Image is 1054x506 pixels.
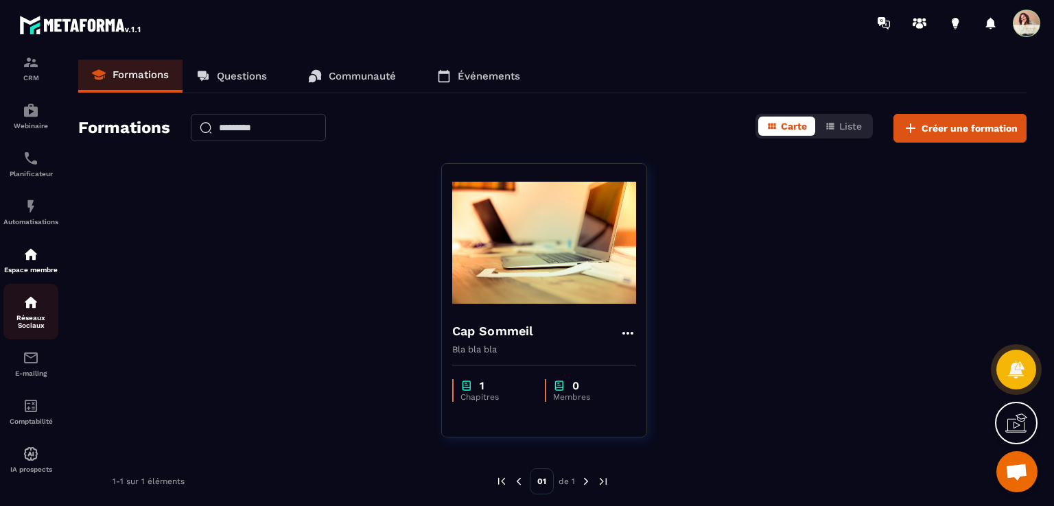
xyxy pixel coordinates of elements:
[781,121,807,132] span: Carte
[572,379,579,392] p: 0
[3,188,58,236] a: automationsautomationsAutomatisations
[580,475,592,487] img: next
[839,121,862,132] span: Liste
[458,70,520,82] p: Événements
[217,70,267,82] p: Questions
[23,54,39,71] img: formation
[922,121,1018,135] span: Créer une formation
[23,350,39,366] img: email
[23,294,39,311] img: social-network
[452,344,636,354] p: Bla bla bla
[3,92,58,140] a: automationsautomationsWebinaire
[3,170,58,178] p: Planificateur
[23,446,39,462] img: automations
[183,60,281,93] a: Questions
[441,163,664,455] a: formation-backgroundCap SommeilBla bla blachapter1Chapitreschapter0Membres
[893,114,1027,143] button: Créer une formation
[423,60,534,93] a: Événements
[513,475,525,487] img: prev
[3,284,58,339] a: social-networksocial-networkRéseaux Sociaux
[3,314,58,329] p: Réseaux Sociaux
[113,69,169,81] p: Formations
[559,476,575,487] p: de 1
[23,198,39,215] img: automations
[452,322,534,341] h4: Cap Sommeil
[452,174,636,311] img: formation-background
[78,114,170,143] h2: Formations
[3,122,58,130] p: Webinaire
[329,70,396,82] p: Communauté
[480,379,484,392] p: 1
[553,392,622,402] p: Membres
[3,387,58,435] a: accountantaccountantComptabilité
[3,140,58,188] a: schedulerschedulerPlanificateur
[23,246,39,263] img: automations
[758,117,815,136] button: Carte
[3,339,58,387] a: emailemailE-mailing
[294,60,410,93] a: Communauté
[23,398,39,414] img: accountant
[23,150,39,167] img: scheduler
[78,60,183,93] a: Formations
[3,370,58,377] p: E-mailing
[460,392,531,402] p: Chapitres
[817,117,870,136] button: Liste
[996,451,1038,492] a: Ouvrir le chat
[3,44,58,92] a: formationformationCRM
[113,477,185,486] p: 1-1 sur 1 éléments
[3,418,58,425] p: Comptabilité
[530,468,554,494] p: 01
[23,102,39,119] img: automations
[3,218,58,226] p: Automatisations
[19,12,143,37] img: logo
[3,466,58,473] p: IA prospects
[495,475,508,487] img: prev
[3,236,58,284] a: automationsautomationsEspace membre
[3,266,58,274] p: Espace membre
[597,475,609,487] img: next
[553,379,565,392] img: chapter
[3,74,58,82] p: CRM
[460,379,473,392] img: chapter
